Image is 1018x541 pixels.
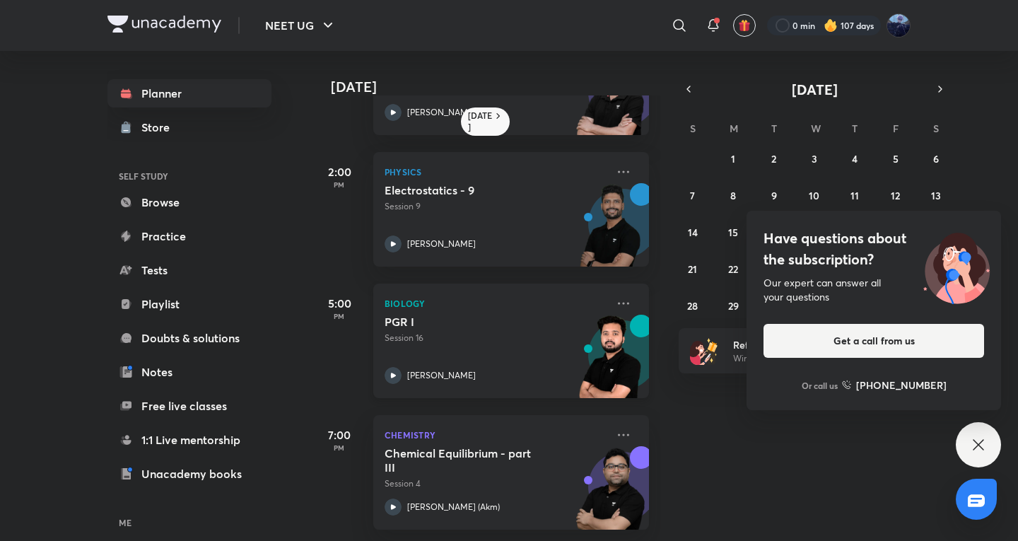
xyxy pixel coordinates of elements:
[698,79,930,99] button: [DATE]
[385,183,561,197] h5: Electrostatics - 9
[763,184,785,206] button: September 9, 2025
[722,257,744,280] button: September 22, 2025
[385,163,607,180] p: Physics
[385,295,607,312] p: Biology
[107,511,271,535] h6: ME
[107,290,271,318] a: Playlist
[933,152,939,165] abbr: September 6, 2025
[571,52,649,149] img: unacademy
[722,147,744,170] button: September 1, 2025
[407,501,500,513] p: [PERSON_NAME] (Akm)
[385,332,607,344] p: Session 16
[728,226,738,239] abbr: September 15, 2025
[809,189,819,202] abbr: September 10, 2025
[730,122,738,135] abbr: Monday
[850,189,859,202] abbr: September 11, 2025
[893,122,899,135] abbr: Friday
[912,228,1001,304] img: ttu_illustration_new.svg
[385,200,607,213] p: Session 9
[722,184,744,206] button: September 8, 2025
[842,378,947,392] a: [PHONE_NUMBER]
[771,122,777,135] abbr: Tuesday
[803,147,826,170] button: September 3, 2025
[856,378,947,392] h6: [PHONE_NUMBER]
[107,324,271,352] a: Doubts & solutions
[891,189,900,202] abbr: September 12, 2025
[731,152,735,165] abbr: September 1, 2025
[311,180,368,189] p: PM
[884,184,907,206] button: September 12, 2025
[843,147,866,170] button: September 4, 2025
[771,152,776,165] abbr: September 2, 2025
[311,312,368,320] p: PM
[811,122,821,135] abbr: Wednesday
[722,221,744,243] button: September 15, 2025
[141,119,178,136] div: Store
[311,295,368,312] h5: 5:00
[407,238,476,250] p: [PERSON_NAME]
[733,14,756,37] button: avatar
[407,106,476,119] p: [PERSON_NAME]
[925,184,947,206] button: September 13, 2025
[681,184,704,206] button: September 7, 2025
[728,299,739,313] abbr: September 29, 2025
[763,228,984,270] h4: Have questions about the subscription?
[107,256,271,284] a: Tests
[728,262,738,276] abbr: September 22, 2025
[843,184,866,206] button: September 11, 2025
[687,299,698,313] abbr: September 28, 2025
[385,446,561,475] h5: Chemical Equilibrium - part III
[107,79,271,107] a: Planner
[690,337,718,365] img: referral
[733,352,907,365] p: Win a laptop, vouchers & more
[802,379,838,392] p: Or call us
[407,369,476,382] p: [PERSON_NAME]
[385,426,607,443] p: Chemistry
[722,294,744,317] button: September 29, 2025
[733,337,907,352] h6: Refer friends
[763,276,984,304] div: Our expert can answer all your questions
[331,78,663,95] h4: [DATE]
[730,189,736,202] abbr: September 8, 2025
[107,188,271,216] a: Browse
[812,152,817,165] abbr: September 3, 2025
[688,262,697,276] abbr: September 21, 2025
[771,189,777,202] abbr: September 9, 2025
[763,324,984,358] button: Get a call from us
[852,152,858,165] abbr: September 4, 2025
[107,460,271,488] a: Unacademy books
[884,147,907,170] button: September 5, 2025
[690,122,696,135] abbr: Sunday
[107,358,271,386] a: Notes
[681,294,704,317] button: September 28, 2025
[107,16,221,33] img: Company Logo
[468,110,493,133] h6: [DATE]
[681,257,704,280] button: September 21, 2025
[571,183,649,281] img: unacademy
[107,16,221,36] a: Company Logo
[887,13,911,37] img: Kushagra Singh
[311,163,368,180] h5: 2:00
[107,222,271,250] a: Practice
[385,315,561,329] h5: PGR I
[311,443,368,452] p: PM
[792,80,838,99] span: [DATE]
[925,147,947,170] button: September 6, 2025
[107,426,271,454] a: 1:1 Live mentorship
[107,392,271,420] a: Free live classes
[763,147,785,170] button: September 2, 2025
[385,477,607,490] p: Session 4
[311,426,368,443] h5: 7:00
[681,221,704,243] button: September 14, 2025
[893,152,899,165] abbr: September 5, 2025
[107,164,271,188] h6: SELF STUDY
[690,189,695,202] abbr: September 7, 2025
[107,113,271,141] a: Store
[933,122,939,135] abbr: Saturday
[571,315,649,412] img: unacademy
[824,18,838,33] img: streak
[803,184,826,206] button: September 10, 2025
[688,226,698,239] abbr: September 14, 2025
[257,11,345,40] button: NEET UG
[852,122,858,135] abbr: Thursday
